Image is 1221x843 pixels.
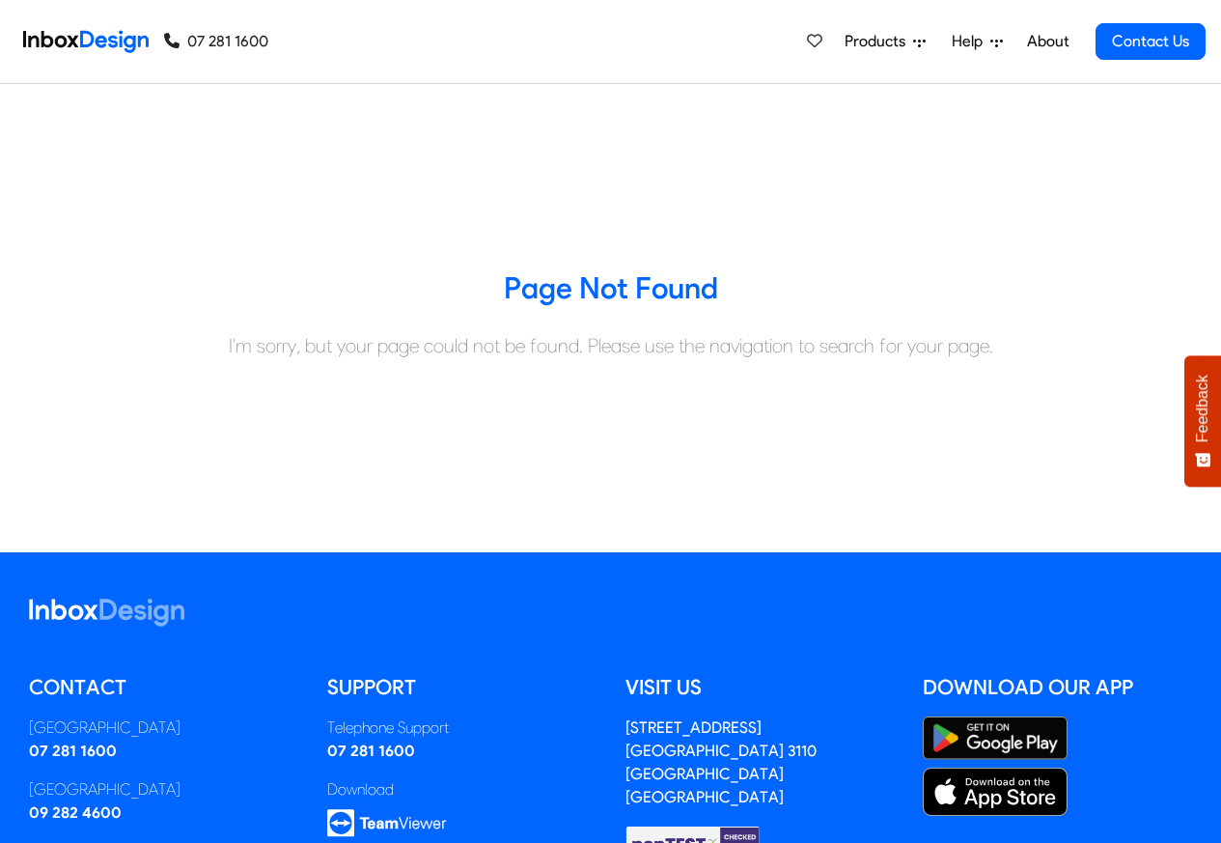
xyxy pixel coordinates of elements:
[923,768,1068,816] img: Apple App Store
[29,803,122,822] a: 09 282 4600
[1096,23,1206,60] a: Contact Us
[29,673,298,702] h5: Contact
[14,269,1207,308] h3: Page Not Found
[845,30,913,53] span: Products
[327,742,415,760] a: 07 281 1600
[923,673,1192,702] h5: Download our App
[1021,22,1074,61] a: About
[625,718,817,806] a: [STREET_ADDRESS][GEOGRAPHIC_DATA] 3110[GEOGRAPHIC_DATA][GEOGRAPHIC_DATA]
[29,778,298,801] div: [GEOGRAPHIC_DATA]
[29,599,184,627] img: logo_inboxdesign_white.svg
[327,778,597,801] div: Download
[164,30,268,53] a: 07 281 1600
[327,673,597,702] h5: Support
[1194,375,1211,442] span: Feedback
[327,717,597,740] div: Telephone Support
[625,718,817,806] address: [STREET_ADDRESS] [GEOGRAPHIC_DATA] 3110 [GEOGRAPHIC_DATA] [GEOGRAPHIC_DATA]
[29,742,117,760] a: 07 281 1600
[625,673,895,702] h5: Visit us
[952,30,990,53] span: Help
[837,22,933,61] a: Products
[923,717,1068,760] img: Google Play Store
[944,22,1011,61] a: Help
[1184,355,1221,487] button: Feedback - Show survey
[29,717,298,740] div: [GEOGRAPHIC_DATA]
[14,331,1207,360] div: I'm sorry, but your page could not be found. Please use the navigation to search for your page.
[327,809,447,837] img: logo_teamviewer.svg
